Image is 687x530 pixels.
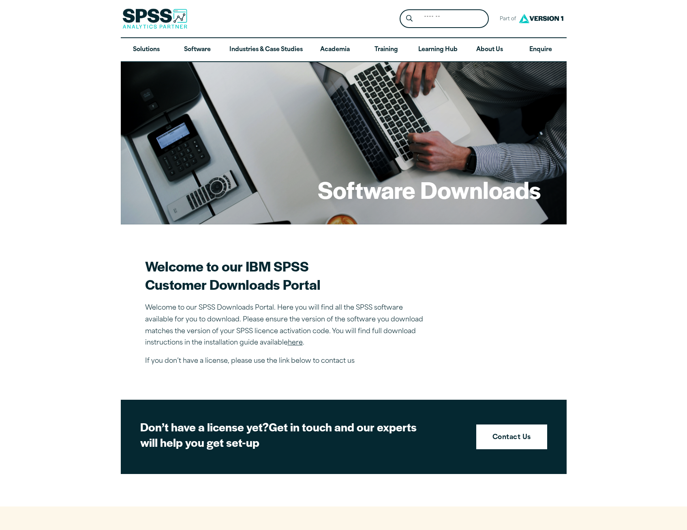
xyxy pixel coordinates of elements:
h2: Welcome to our IBM SPSS Customer Downloads Portal [145,257,429,293]
a: Learning Hub [412,38,464,62]
a: Industries & Case Studies [223,38,309,62]
a: Contact Us [476,424,547,450]
h2: Get in touch and our experts will help you get set-up [140,419,424,450]
svg: Search magnifying glass icon [406,15,413,22]
a: Training [360,38,411,62]
img: Version1 Logo [517,11,565,26]
a: About Us [464,38,515,62]
a: Academia [309,38,360,62]
strong: Contact Us [492,433,531,443]
img: SPSS Analytics Partner [122,9,187,29]
h1: Software Downloads [318,174,541,205]
a: Solutions [121,38,172,62]
p: Welcome to our SPSS Downloads Portal. Here you will find all the SPSS software available for you ... [145,302,429,349]
strong: Don’t have a license yet? [140,418,269,435]
p: If you don’t have a license, please use the link below to contact us [145,355,429,367]
button: Search magnifying glass icon [402,11,417,26]
nav: Desktop version of site main menu [121,38,567,62]
form: Site Header Search Form [400,9,489,28]
a: Software [172,38,223,62]
a: here [288,340,303,346]
a: Enquire [515,38,566,62]
span: Part of [495,13,517,25]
